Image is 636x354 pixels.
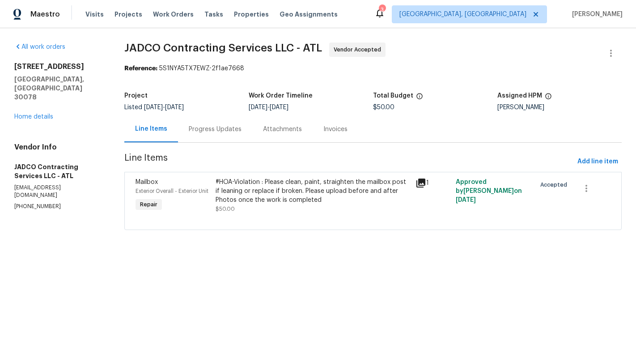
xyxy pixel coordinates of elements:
div: 1 [416,178,450,188]
div: #HOA-Violation : Please clean, paint, straighten the mailbox post if leaning or replace if broken... [216,178,411,205]
div: Line Items [135,124,167,133]
div: Invoices [323,125,348,134]
div: Progress Updates [189,125,242,134]
p: [EMAIL_ADDRESS][DOMAIN_NAME] [14,184,103,199]
h5: Total Budget [373,93,413,99]
span: Work Orders [153,10,194,19]
span: [DATE] [249,104,267,111]
span: Tasks [204,11,223,17]
div: 5S1NYA5TX7EWZ-2f1ae7668 [124,64,622,73]
div: [PERSON_NAME] [497,104,622,111]
span: $50.00 [373,104,394,111]
span: - [144,104,184,111]
div: Attachments [263,125,302,134]
span: Accepted [540,180,571,189]
h5: Assigned HPM [497,93,542,99]
h5: JADCO Contracting Services LLC - ATL [14,162,103,180]
span: The hpm assigned to this work order. [545,93,552,104]
span: Maestro [30,10,60,19]
span: Approved by [PERSON_NAME] on [456,179,522,203]
span: [PERSON_NAME] [568,10,623,19]
span: JADCO Contracting Services LLC - ATL [124,43,322,53]
a: Home details [14,114,53,120]
span: Repair [136,200,161,209]
span: - [249,104,288,111]
span: Listed [124,104,184,111]
span: Add line item [577,156,618,167]
span: Geo Assignments [280,10,338,19]
span: Properties [234,10,269,19]
span: Mailbox [136,179,158,185]
span: [DATE] [456,197,476,203]
span: [GEOGRAPHIC_DATA], [GEOGRAPHIC_DATA] [399,10,526,19]
span: Projects [114,10,142,19]
h5: Project [124,93,148,99]
span: [DATE] [270,104,288,111]
button: Add line item [574,154,622,170]
h5: Work Order Timeline [249,93,313,99]
a: All work orders [14,44,65,50]
span: Exterior Overall - Exterior Unit [136,188,208,194]
span: [DATE] [144,104,163,111]
span: Line Items [124,154,574,170]
h5: [GEOGRAPHIC_DATA], [GEOGRAPHIC_DATA] 30078 [14,75,103,102]
p: [PHONE_NUMBER] [14,203,103,210]
div: 3 [379,5,385,14]
span: [DATE] [165,104,184,111]
h2: [STREET_ADDRESS] [14,62,103,71]
span: Vendor Accepted [334,45,385,54]
b: Reference: [124,65,157,72]
span: $50.00 [216,206,235,212]
span: The total cost of line items that have been proposed by Opendoor. This sum includes line items th... [416,93,423,104]
h4: Vendor Info [14,143,103,152]
span: Visits [85,10,104,19]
